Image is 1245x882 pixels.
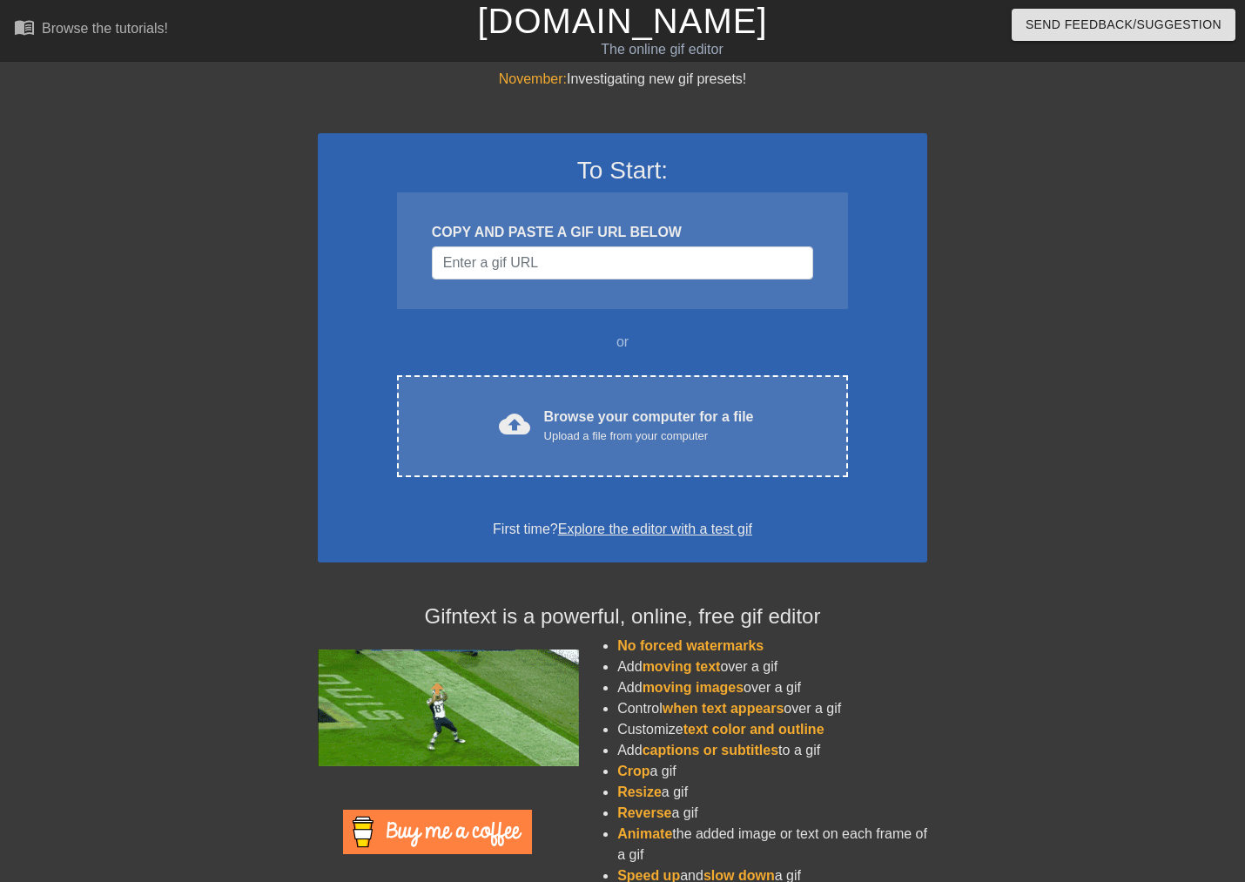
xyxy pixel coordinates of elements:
a: Browse the tutorials! [14,17,168,44]
span: moving images [643,680,744,695]
span: Resize [617,784,662,799]
a: [DOMAIN_NAME] [477,2,767,40]
li: a gif [617,803,927,824]
button: Send Feedback/Suggestion [1012,9,1235,41]
span: No forced watermarks [617,638,764,653]
h4: Gifntext is a powerful, online, free gif editor [318,604,927,630]
span: menu_book [14,17,35,37]
span: November: [499,71,567,86]
div: COPY AND PASTE A GIF URL BELOW [432,222,813,243]
span: Send Feedback/Suggestion [1026,14,1221,36]
span: cloud_upload [499,408,530,440]
span: when text appears [663,701,784,716]
div: Browse your computer for a file [544,407,754,445]
span: Animate [617,826,672,841]
li: Add to a gif [617,740,927,761]
div: or [363,332,882,353]
h3: To Start: [340,156,905,185]
li: Add over a gif [617,677,927,698]
span: text color and outline [683,722,824,737]
img: football_small.gif [318,650,579,766]
div: Investigating new gif presets! [318,69,927,90]
li: a gif [617,782,927,803]
li: the added image or text on each frame of a gif [617,824,927,865]
div: Upload a file from your computer [544,428,754,445]
li: a gif [617,761,927,782]
div: Browse the tutorials! [42,21,168,36]
a: Explore the editor with a test gif [558,522,752,536]
span: Reverse [617,805,671,820]
div: The online gif editor [424,39,901,60]
span: moving text [643,659,721,674]
li: Control over a gif [617,698,927,719]
img: Buy Me A Coffee [343,810,532,854]
div: First time? [340,519,905,540]
li: Customize [617,719,927,740]
span: captions or subtitles [643,743,778,757]
span: Crop [617,764,649,778]
input: Username [432,246,813,279]
li: Add over a gif [617,656,927,677]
